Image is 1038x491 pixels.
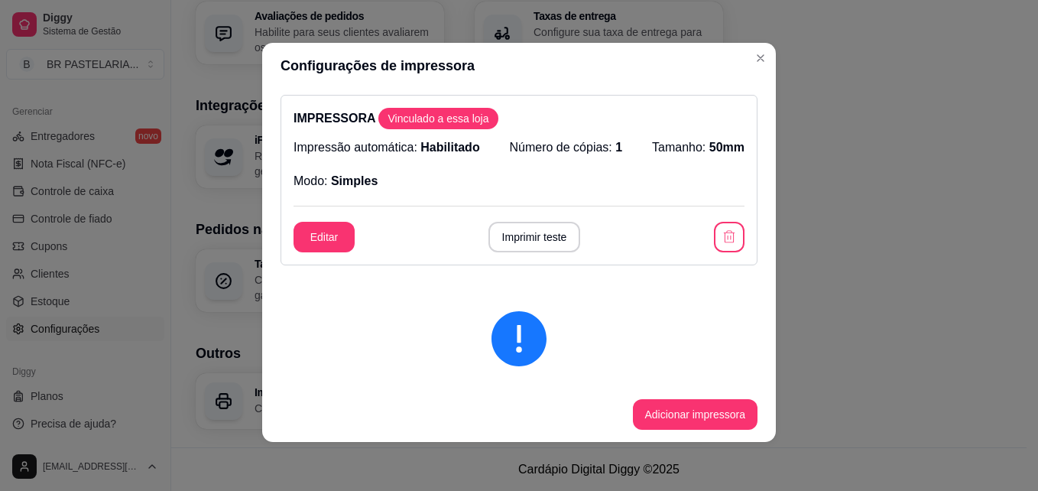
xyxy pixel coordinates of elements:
span: exclamation-circle [491,311,547,366]
button: Close [748,46,773,70]
p: Tamanho: [652,138,744,157]
p: IMPRESSORA [294,108,744,129]
button: Imprimir teste [488,222,581,252]
span: 1 [615,141,622,154]
p: Número de cópias: [510,138,623,157]
p: Modo: [294,172,378,190]
button: Adicionar impressora [633,399,758,430]
span: Vinculado a essa loja [381,111,495,126]
p: Impressão automática: [294,138,480,157]
span: Habilitado [420,141,479,154]
span: Simples [331,174,378,187]
div: Impressão no Computador [305,385,733,409]
header: Configurações de impressora [262,43,776,89]
span: 50mm [709,141,744,154]
button: Editar [294,222,355,252]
